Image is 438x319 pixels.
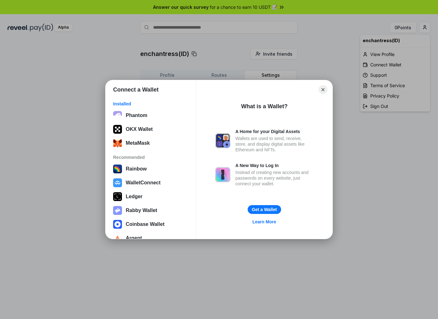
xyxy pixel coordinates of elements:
[235,163,314,168] div: A New Way to Log In
[113,101,188,107] div: Installed
[111,109,190,122] button: Phantom
[126,194,142,199] div: Ledger
[215,167,230,182] img: svg+xml,%3Csvg%20xmlns%3D%22http%3A%2F%2Fwww.w3.org%2F2000%2Fsvg%22%20fill%3D%22none%22%20viewBox...
[235,129,314,134] div: A Home for your Digital Assets
[111,176,190,189] button: WalletConnect
[126,166,147,172] div: Rainbow
[126,208,157,213] div: Rabby Wallet
[235,136,314,153] div: Wallets are used to send, receive, store, and display digital assets like Ethereum and NFTs.
[113,111,122,120] img: epq2vO3P5aLWl15yRS7Q49p1fHTx2Sgh99jU3kfXv7cnPATIVQHAx5oQs66JWv3SWEjHOsb3kKgmE5WNBxBId7C8gm8wEgOvz...
[113,192,122,201] img: svg+xml,%3Csvg%20xmlns%3D%22http%3A%2F%2Fwww.w3.org%2F2000%2Fsvg%22%20width%3D%2228%22%20height%3...
[241,103,287,110] div: What is a Wallet?
[111,204,190,217] button: Rabby Wallet
[113,139,122,148] img: svg+xml;base64,PHN2ZyB3aWR0aD0iMzUiIGhlaWdodD0iMzQiIHZpZXdCb3g9IjAgMCAzNSAzNCIgZmlsbD0ibm9uZSIgeG...
[111,123,190,136] button: OKX Wallet
[113,178,122,187] img: svg+xml,%3Csvg%20width%3D%2228%22%20height%3D%2228%22%20viewBox%3D%220%200%2028%2028%22%20fill%3D...
[113,234,122,243] img: svg+xml,%3Csvg%20width%3D%2228%22%20height%3D%2228%22%20viewBox%3D%220%200%2028%2028%22%20fill%3D...
[113,86,158,93] h1: Connect a Wallet
[215,133,230,148] img: svg+xml,%3Csvg%20xmlns%3D%22http%3A%2F%2Fwww.w3.org%2F2000%2Fsvg%22%20fill%3D%22none%22%20viewBox...
[126,126,153,132] div: OKX Wallet
[252,219,276,225] div: Learn More
[252,207,277,212] div: Get a Wallet
[126,113,147,118] div: Phantom
[126,235,142,241] div: Argent
[126,180,161,186] div: WalletConnect
[111,163,190,175] button: Rainbow
[248,205,281,214] button: Get a Wallet
[126,221,164,227] div: Coinbase Wallet
[113,125,122,134] img: 5VZ71FV6L7PA3gg3tXrdQ+DgLhC+75Wq3no69P3MC0NFQpx2lL04Ql9gHK1bRDjsSBIvScBnDTk1WrlGIZBorIDEYJj+rhdgn...
[111,218,190,231] button: Coinbase Wallet
[111,232,190,244] button: Argent
[111,190,190,203] button: Ledger
[126,140,150,146] div: MetaMask
[319,85,327,94] button: Close
[111,137,190,149] button: MetaMask
[113,154,188,160] div: Recommended
[113,206,122,215] img: svg+xml,%3Csvg%20xmlns%3D%22http%3A%2F%2Fwww.w3.org%2F2000%2Fsvg%22%20fill%3D%22none%22%20viewBox...
[113,165,122,173] img: svg+xml,%3Csvg%20width%3D%22120%22%20height%3D%22120%22%20viewBox%3D%220%200%20120%20120%22%20fil...
[235,170,314,187] div: Instead of creating new accounts and passwords on every website, just connect your wallet.
[249,218,280,226] a: Learn More
[113,220,122,229] img: svg+xml,%3Csvg%20width%3D%2228%22%20height%3D%2228%22%20viewBox%3D%220%200%2028%2028%22%20fill%3D...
